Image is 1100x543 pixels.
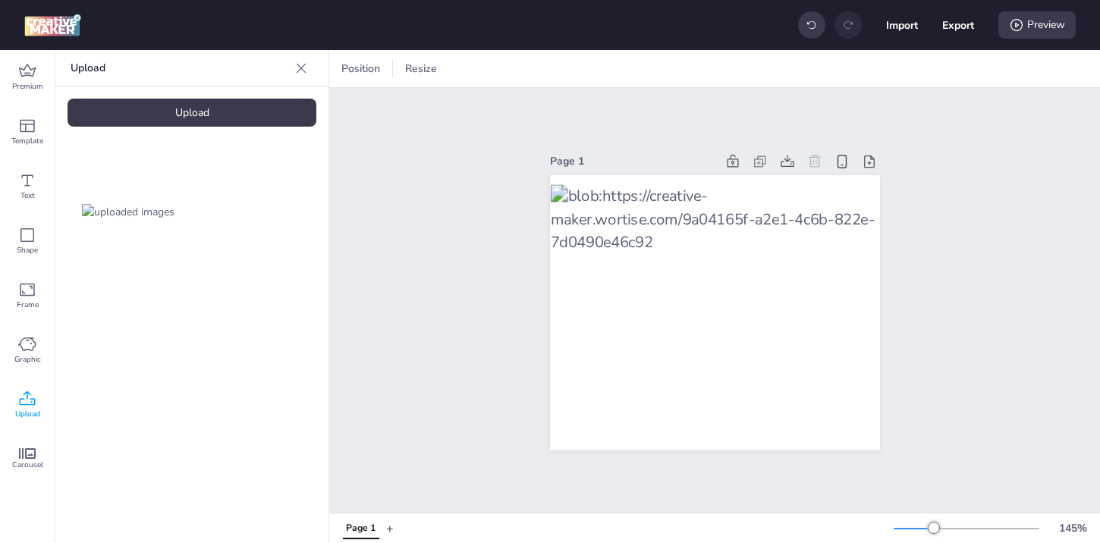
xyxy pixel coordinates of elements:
[82,204,174,220] img: uploaded images
[20,190,35,202] span: Text
[17,244,38,256] span: Shape
[335,515,386,541] div: Tabs
[71,50,289,86] p: Upload
[17,299,39,311] span: Frame
[11,135,43,147] span: Template
[550,153,716,169] div: Page 1
[346,522,376,535] div: Page 1
[886,9,918,41] button: Import
[12,459,43,471] span: Carousel
[68,99,316,127] div: Upload
[998,11,1076,39] div: Preview
[14,353,41,366] span: Graphic
[1054,520,1091,536] div: 145 %
[338,61,383,77] span: Position
[386,515,394,541] button: +
[402,61,440,77] span: Resize
[942,9,974,41] button: Export
[15,408,40,420] span: Upload
[24,14,81,36] img: logo Creative Maker
[12,80,43,93] span: Premium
